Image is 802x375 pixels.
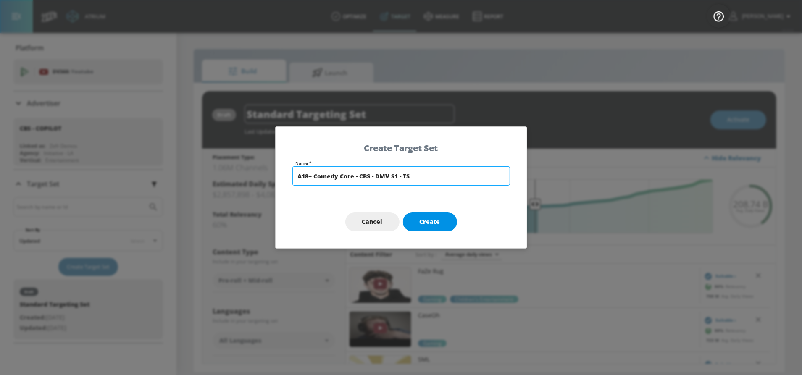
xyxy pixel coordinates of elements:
[296,161,510,165] label: Name *
[420,217,440,227] span: Create
[345,212,400,231] button: Cancel
[707,4,731,28] button: Open Resource Center
[292,144,510,152] h5: Create Target Set
[362,217,383,227] span: Cancel
[403,212,457,231] button: Create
